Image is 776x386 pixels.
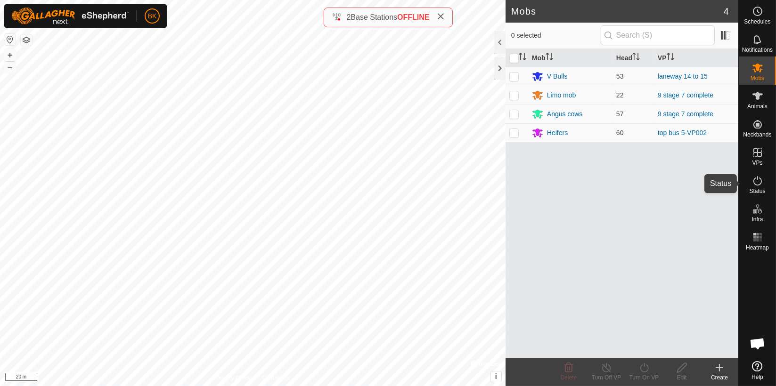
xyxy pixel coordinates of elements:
div: Turn On VP [625,373,663,382]
h2: Mobs [511,6,724,17]
span: 57 [616,110,624,118]
p-sorticon: Activate to sort [632,54,640,62]
span: Animals [747,104,768,109]
div: Angus cows [547,109,582,119]
div: Create [701,373,738,382]
span: Mobs [751,75,764,81]
button: Map Layers [21,34,32,46]
a: Help [739,357,776,384]
span: 22 [616,91,624,99]
span: Base Stations [351,13,397,21]
th: VP [654,49,738,67]
button: + [4,49,16,61]
p-sorticon: Activate to sort [519,54,526,62]
span: i [495,372,497,380]
a: Privacy Policy [215,374,251,382]
a: top bus 5-VP002 [658,129,707,137]
span: 0 selected [511,31,601,40]
p-sorticon: Activate to sort [546,54,553,62]
div: Heifers [547,128,568,138]
span: Schedules [744,19,770,24]
span: 4 [724,4,729,18]
th: Mob [528,49,613,67]
span: Status [749,188,765,194]
a: Contact Us [262,374,290,382]
img: Gallagher Logo [11,8,129,24]
span: 53 [616,72,624,80]
span: VPs [752,160,762,166]
a: 9 stage 7 complete [658,91,713,99]
a: 9 stage 7 complete [658,110,713,118]
span: Delete [561,374,577,381]
div: Turn Off VP [588,373,625,382]
span: OFFLINE [397,13,429,21]
button: – [4,62,16,73]
div: Limo mob [547,90,576,100]
span: Heatmap [746,245,769,250]
span: BK [148,11,157,21]
span: 2 [346,13,351,21]
span: Neckbands [743,132,771,137]
div: V Bulls [547,72,568,81]
a: Open chat [743,330,772,358]
button: Reset Map [4,34,16,45]
a: laneway 14 to 15 [658,72,708,80]
input: Search (S) [601,25,715,45]
span: 60 [616,129,624,137]
span: Notifications [742,47,773,53]
th: Head [613,49,654,67]
p-sorticon: Activate to sort [667,54,674,62]
span: Infra [751,217,763,222]
button: i [491,371,501,382]
span: Help [751,374,763,380]
div: Edit [663,373,701,382]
